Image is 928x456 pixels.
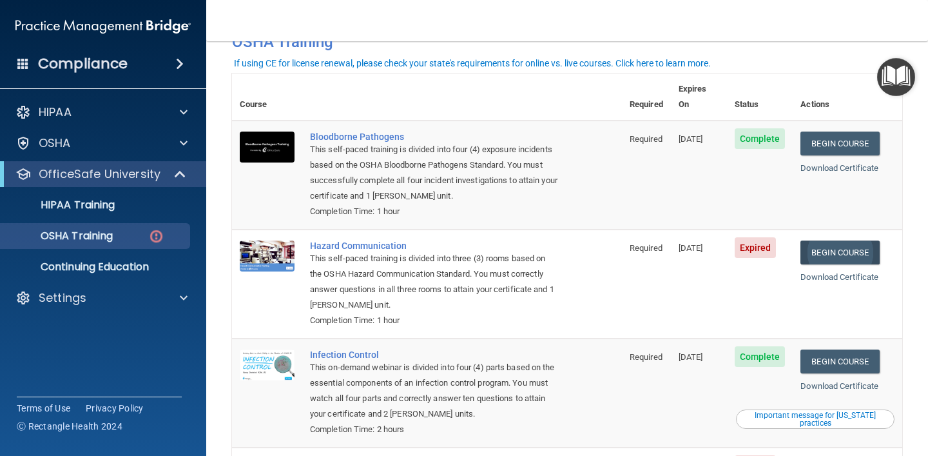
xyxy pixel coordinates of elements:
[38,55,128,73] h4: Compliance
[679,352,703,362] span: [DATE]
[622,74,671,121] th: Required
[39,166,160,182] p: OfficeSafe University
[800,132,879,155] a: Begin Course
[310,142,557,204] div: This self-paced training is divided into four (4) exposure incidents based on the OSHA Bloodborne...
[8,199,115,212] p: HIPAA Training
[800,350,879,373] a: Begin Course
[232,74,302,121] th: Course
[310,251,557,313] div: This self-paced training is divided into three (3) rooms based on the OSHA Hazard Communication S...
[735,346,786,367] span: Complete
[310,313,557,328] div: Completion Time: 1 hour
[877,58,915,96] button: Open Resource Center
[705,386,913,437] iframe: Drift Widget Chat Controller
[15,135,188,151] a: OSHA
[15,14,191,39] img: PMB logo
[310,204,557,219] div: Completion Time: 1 hour
[15,104,188,120] a: HIPAA
[15,166,187,182] a: OfficeSafe University
[630,134,662,144] span: Required
[310,422,557,437] div: Completion Time: 2 hours
[679,243,703,253] span: [DATE]
[39,104,72,120] p: HIPAA
[86,402,144,415] a: Privacy Policy
[17,420,122,433] span: Ⓒ Rectangle Health 2024
[17,402,70,415] a: Terms of Use
[671,74,727,121] th: Expires On
[735,128,786,149] span: Complete
[39,290,86,306] p: Settings
[800,163,878,173] a: Download Certificate
[727,74,793,121] th: Status
[630,352,662,362] span: Required
[800,272,878,282] a: Download Certificate
[735,237,777,258] span: Expired
[232,57,713,70] button: If using CE for license renewal, please check your state's requirements for online vs. live cours...
[310,360,557,422] div: This on-demand webinar is divided into four (4) parts based on the essential components of an inf...
[8,230,113,243] p: OSHA Training
[8,261,184,273] p: Continuing Education
[800,241,879,264] a: Begin Course
[800,381,878,391] a: Download Certificate
[39,135,71,151] p: OSHA
[310,350,557,360] a: Infection Control
[234,59,711,68] div: If using CE for license renewal, please check your state's requirements for online vs. live cours...
[232,33,902,51] h4: OSHA Training
[15,290,188,306] a: Settings
[310,132,557,142] a: Bloodborne Pathogens
[148,228,164,244] img: danger-circle.6113f641.png
[310,241,557,251] a: Hazard Communication
[679,134,703,144] span: [DATE]
[793,74,902,121] th: Actions
[630,243,662,253] span: Required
